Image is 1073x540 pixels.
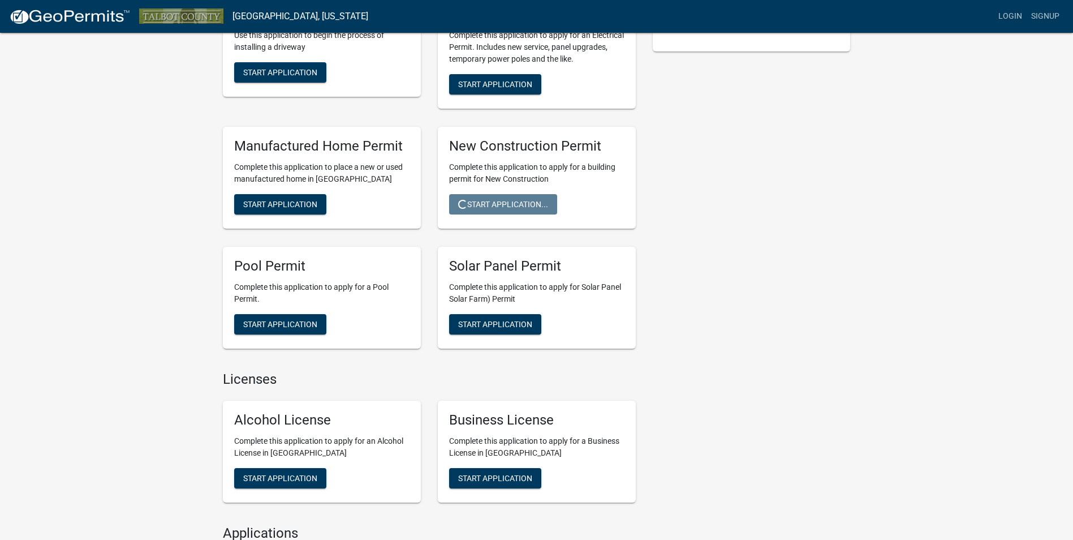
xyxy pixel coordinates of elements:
[449,412,624,428] h5: Business License
[232,7,368,26] a: [GEOGRAPHIC_DATA], [US_STATE]
[243,319,317,328] span: Start Application
[458,474,532,483] span: Start Application
[458,199,548,208] span: Start Application...
[234,468,326,488] button: Start Application
[449,314,541,335] button: Start Application
[223,371,636,388] h4: Licenses
[458,79,532,88] span: Start Application
[234,62,326,83] button: Start Application
[449,161,624,185] p: Complete this application to apply for a building permit for New Construction
[234,29,410,53] p: Use this application to begin the process of installing a driveway
[449,435,624,459] p: Complete this application to apply for a Business License in [GEOGRAPHIC_DATA]
[449,194,557,215] button: Start Application...
[243,199,317,208] span: Start Application
[449,468,541,488] button: Start Application
[234,314,326,335] button: Start Application
[234,412,410,428] h5: Alcohol License
[449,29,624,65] p: Complete this application to apply for an Electrical Permit. Includes new service, panel upgrades...
[1027,6,1064,27] a: Signup
[449,138,624,155] h5: New Construction Permit
[449,281,624,305] p: Complete this application to apply for Solar Panel Solar Farm) Permit
[994,6,1027,27] a: Login
[234,161,410,185] p: Complete this application to place a new or used manufactured home in [GEOGRAPHIC_DATA]
[139,8,223,24] img: Talbot County, Georgia
[234,138,410,155] h5: Manufactured Home Permit
[243,67,317,76] span: Start Application
[458,319,532,328] span: Start Application
[234,194,326,215] button: Start Application
[234,258,410,275] h5: Pool Permit
[449,74,541,95] button: Start Application
[234,435,410,459] p: Complete this application to apply for an Alcohol License in [GEOGRAPHIC_DATA]
[243,474,317,483] span: Start Application
[234,281,410,305] p: Complete this application to apply for a Pool Permit.
[449,258,624,275] h5: Solar Panel Permit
